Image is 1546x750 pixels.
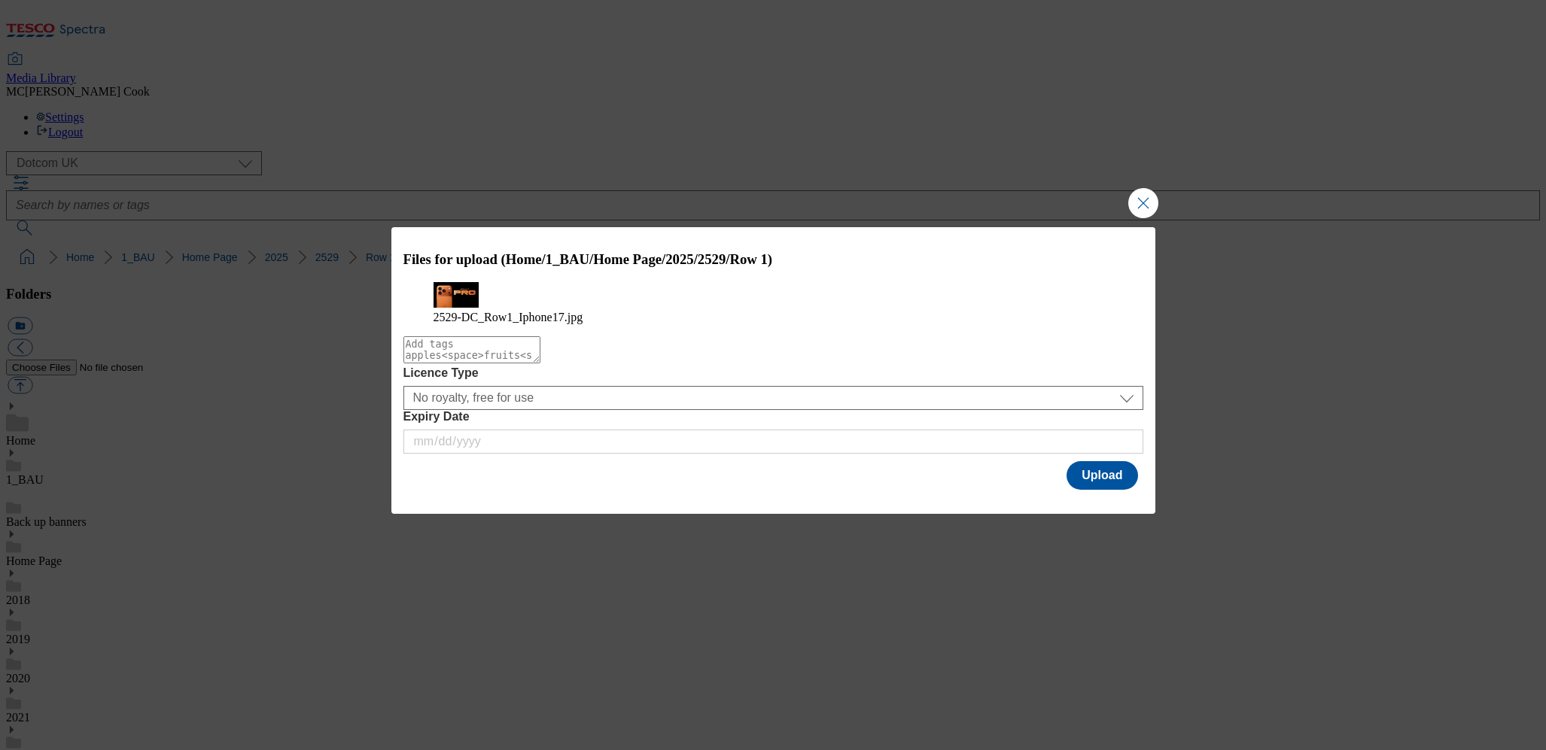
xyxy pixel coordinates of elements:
[1128,188,1158,218] button: Close Modal
[403,410,1143,424] label: Expiry Date
[403,366,1143,380] label: Licence Type
[1067,461,1137,490] button: Upload
[434,311,1113,324] figcaption: 2529-DC_Row1_Iphone17.jpg
[434,282,479,308] img: preview
[403,251,1143,268] h3: Files for upload (Home/1_BAU/Home Page/2025/2529/Row 1)
[391,227,1155,513] div: Modal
